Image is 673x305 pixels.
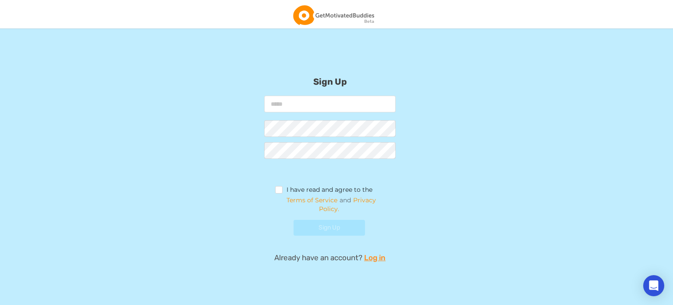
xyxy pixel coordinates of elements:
[287,196,337,204] a: Terms of Service
[155,54,505,87] h2: Sign Up
[275,186,372,196] label: I have read and agree to the
[155,252,505,263] p: Already have an account?
[275,196,385,213] span: and
[643,275,664,296] div: Open Intercom Messenger
[364,252,386,263] a: Log in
